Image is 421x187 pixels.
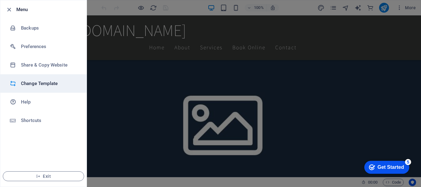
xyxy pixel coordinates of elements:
a: Help [0,93,87,111]
h6: Backups [21,24,78,32]
div: Get Started [17,7,43,12]
span: Exit [8,174,79,179]
div: Get Started 5 items remaining, 0% complete [3,3,48,16]
h6: Help [21,98,78,106]
div: 5 [44,1,50,7]
h6: Change Template [21,80,78,87]
h6: Menu [16,6,82,13]
h6: Shortcuts [21,117,78,124]
button: Exit [3,171,84,181]
h6: Share & Copy Website [21,61,78,69]
h6: Preferences [21,43,78,50]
